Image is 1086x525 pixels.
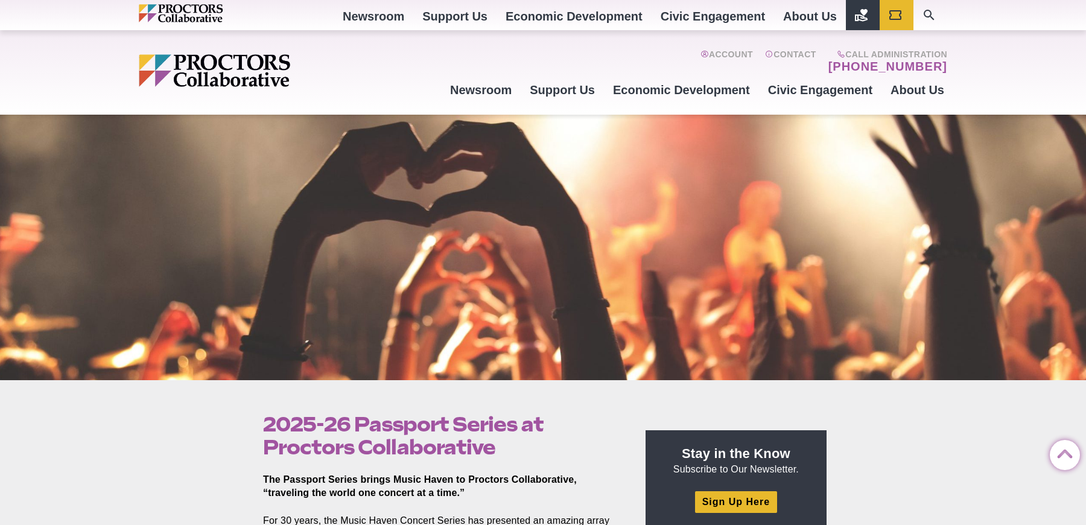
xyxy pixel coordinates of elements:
[700,49,753,74] a: Account
[682,446,790,461] strong: Stay in the Know
[139,54,383,87] img: Proctors logo
[759,74,881,106] a: Civic Engagement
[521,74,604,106] a: Support Us
[139,4,275,22] img: Proctors logo
[881,74,953,106] a: About Us
[604,74,759,106] a: Economic Development
[825,49,947,59] span: Call Administration
[765,49,816,74] a: Contact
[828,59,947,74] a: [PHONE_NUMBER]
[263,474,577,498] strong: The Passport Series brings Music Haven to Proctors Collaborative, “traveling the world one concer...
[660,445,812,476] p: Subscribe to Our Newsletter.
[1050,441,1074,465] a: Back to Top
[441,74,521,106] a: Newsroom
[263,413,618,459] h1: 2025-26 Passport Series at Proctors Collaborative
[695,491,777,512] a: Sign Up Here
